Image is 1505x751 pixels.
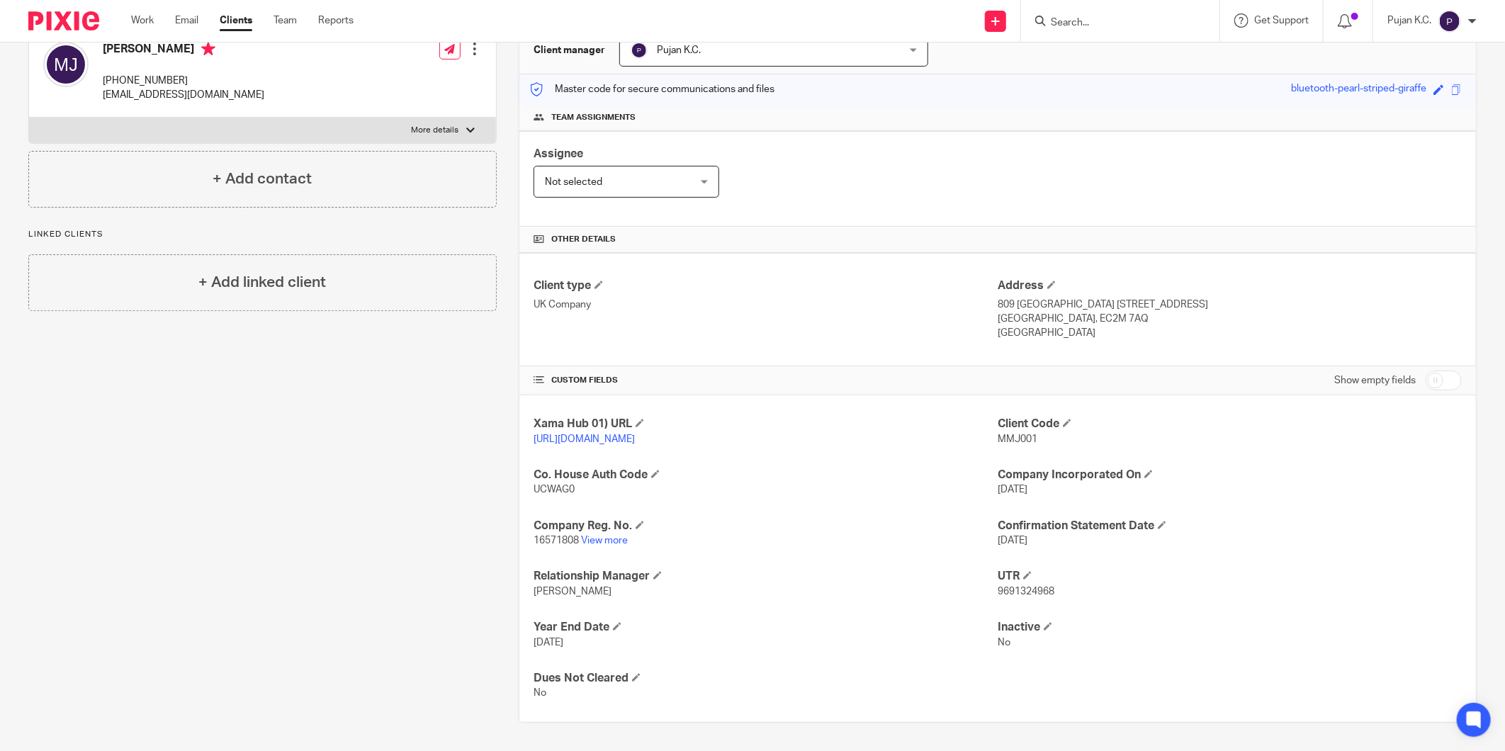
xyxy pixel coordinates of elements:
h4: Year End Date [534,620,998,635]
h4: Client Code [998,417,1462,431]
a: Team [274,13,297,28]
h4: Confirmation Statement Date [998,519,1462,533]
h4: Dues Not Cleared [534,671,998,686]
h3: Client manager [534,43,605,57]
h4: Address [998,278,1462,293]
span: 9691324968 [998,587,1054,597]
p: [EMAIL_ADDRESS][DOMAIN_NAME] [103,88,264,102]
span: [DATE] [998,536,1027,546]
p: [PHONE_NUMBER] [103,74,264,88]
a: Work [131,13,154,28]
i: Primary [201,42,215,56]
span: UCWAG0 [534,485,575,495]
p: Master code for secure communications and files [530,82,774,96]
a: Reports [318,13,354,28]
h4: Client type [534,278,998,293]
a: View more [581,536,628,546]
h4: CUSTOM FIELDS [534,375,998,386]
a: [URL][DOMAIN_NAME] [534,434,635,444]
span: [DATE] [534,638,563,648]
p: [GEOGRAPHIC_DATA] [998,326,1462,340]
span: Not selected [545,177,602,187]
h4: + Add contact [213,168,312,190]
h4: + Add linked client [198,271,326,293]
p: 809 [GEOGRAPHIC_DATA] [STREET_ADDRESS] [998,298,1462,312]
div: bluetooth-pearl-striped-giraffe [1291,81,1426,98]
span: Get Support [1254,16,1309,26]
p: More details [412,125,459,136]
span: [DATE] [998,485,1027,495]
p: [GEOGRAPHIC_DATA], EC2M 7AQ [998,312,1462,326]
img: svg%3E [43,42,89,87]
span: [PERSON_NAME] [534,587,611,597]
span: No [534,688,546,698]
img: svg%3E [631,42,648,59]
label: Show empty fields [1334,373,1416,388]
h4: Relationship Manager [534,569,998,584]
h4: Inactive [998,620,1462,635]
span: 16571808 [534,536,579,546]
span: Assignee [534,148,583,159]
img: Pixie [28,11,99,30]
span: MMJ001 [998,434,1037,444]
img: svg%3E [1438,10,1461,33]
span: No [998,638,1010,648]
h4: UTR [998,569,1462,584]
h4: [PERSON_NAME] [103,42,264,60]
input: Search [1049,17,1177,30]
span: Team assignments [551,112,636,123]
h4: Co. House Auth Code [534,468,998,482]
h4: Company Reg. No. [534,519,998,533]
p: Pujan K.C. [1387,13,1431,28]
span: Pujan K.C. [657,45,701,55]
p: UK Company [534,298,998,312]
a: Clients [220,13,252,28]
h4: Company Incorporated On [998,468,1462,482]
a: Email [175,13,198,28]
p: Linked clients [28,229,497,240]
span: Other details [551,234,616,245]
h4: Xama Hub 01) URL [534,417,998,431]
